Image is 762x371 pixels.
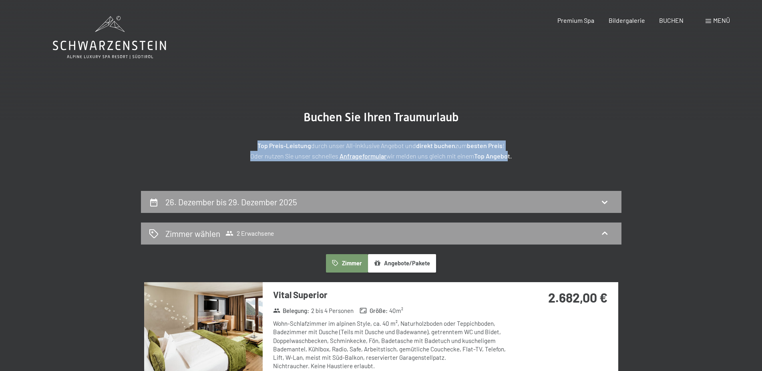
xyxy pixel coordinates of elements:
span: 40 m² [389,307,403,315]
button: Zimmer [326,254,368,273]
a: Bildergalerie [609,16,645,24]
strong: Größe : [360,307,388,315]
a: BUCHEN [659,16,684,24]
h2: 26. Dezember bis 29. Dezember 2025 [165,197,297,207]
span: Buchen Sie Ihren Traumurlaub [304,110,459,124]
div: Wohn-Schlafzimmer im alpinen Style, ca. 40 m², Naturholzboden oder Teppichboden, Badezimmer mit D... [273,319,511,371]
h2: Zimmer wählen [165,228,220,239]
a: Anfrageformular [340,152,386,160]
p: durch unser All-inklusive Angebot und zum ! Oder nutzen Sie unser schnelles wir melden uns gleich... [181,140,581,161]
h3: Vital Superior [273,289,511,301]
img: mss_renderimg.php [144,282,263,371]
strong: Belegung : [273,307,310,315]
a: Premium Spa [557,16,594,24]
button: Angebote/Pakete [368,254,436,273]
strong: Top Angebot. [474,152,512,160]
span: Menü [713,16,730,24]
strong: besten Preis [467,142,503,149]
strong: 2.682,00 € [548,290,607,305]
strong: direkt buchen [416,142,455,149]
span: 2 bis 4 Personen [311,307,354,315]
strong: Top Preis-Leistung [257,142,311,149]
span: 2 Erwachsene [225,229,274,237]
